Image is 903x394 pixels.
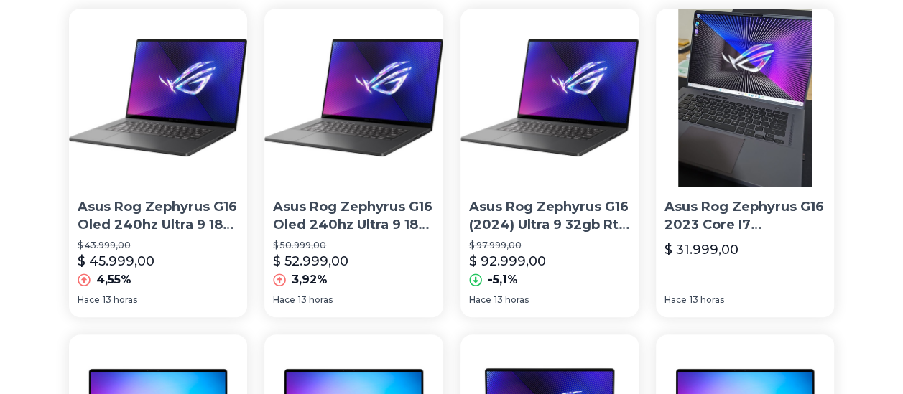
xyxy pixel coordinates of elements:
[103,294,137,306] span: 13 horas
[96,271,131,289] p: 4,55%
[664,294,687,306] span: Hace
[273,294,295,306] span: Hace
[469,294,491,306] span: Hace
[78,240,239,251] p: $ 43.999,00
[298,294,333,306] span: 13 horas
[469,251,546,271] p: $ 92.999,00
[273,240,434,251] p: $ 50.999,00
[273,198,434,234] p: Asus Rog Zephyrus G16 Oled 240hz Ultra 9 185h Rtx 4070 1tb
[460,9,639,187] img: Asus Rog Zephyrus G16 (2024) Ultra 9 32gb Rtx 4090 2tb Ssd
[494,294,529,306] span: 13 horas
[460,9,639,317] a: Asus Rog Zephyrus G16 (2024) Ultra 9 32gb Rtx 4090 2tb SsdAsus Rog Zephyrus G16 (2024) Ultra 9 32...
[69,9,247,317] a: Asus Rog Zephyrus G16 Oled 240hz Ultra 9 185h Rtx 4070 1tb Asus Rog Zephyrus G16 Oled 240hz Ultra...
[78,294,100,306] span: Hace
[264,9,443,317] a: Asus Rog Zephyrus G16 Oled 240hz Ultra 9 185h Rtx 4070 1tb Asus Rog Zephyrus G16 Oled 240hz Ultra...
[488,271,518,289] p: -5,1%
[656,9,834,187] img: Asus Rog Zephyrus G16 2023 Core I7 Generación 13 Rtx 4060
[78,251,154,271] p: $ 45.999,00
[656,9,834,317] a: Asus Rog Zephyrus G16 2023 Core I7 Generación 13 Rtx 4060Asus Rog Zephyrus G16 2023 Core I7 Gener...
[273,251,348,271] p: $ 52.999,00
[78,198,239,234] p: Asus Rog Zephyrus G16 Oled 240hz Ultra 9 185h Rtx 4070 1tb
[690,294,724,306] span: 13 horas
[664,240,738,260] p: $ 31.999,00
[69,9,247,187] img: Asus Rog Zephyrus G16 Oled 240hz Ultra 9 185h Rtx 4070 1tb
[469,240,630,251] p: $ 97.999,00
[664,198,825,234] p: Asus Rog Zephyrus G16 2023 Core I7 Generación 13 Rtx 4060
[292,271,328,289] p: 3,92%
[469,198,630,234] p: Asus Rog Zephyrus G16 (2024) Ultra 9 32gb Rtx 4090 2tb Ssd
[264,9,443,187] img: Asus Rog Zephyrus G16 Oled 240hz Ultra 9 185h Rtx 4070 1tb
